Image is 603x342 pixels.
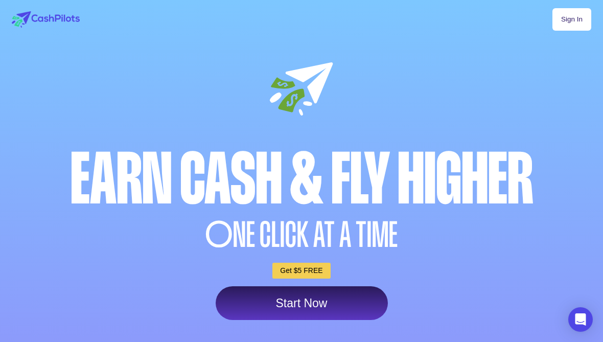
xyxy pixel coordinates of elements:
span: O [205,217,233,253]
a: Sign In [552,8,591,31]
div: Open Intercom Messenger [568,307,593,332]
a: Get $5 FREE [272,263,330,279]
div: Earn Cash & Fly higher [9,144,594,215]
img: logo [12,11,80,28]
div: NE CLICK AT A TIME [9,217,594,253]
a: Start Now [216,286,388,320]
